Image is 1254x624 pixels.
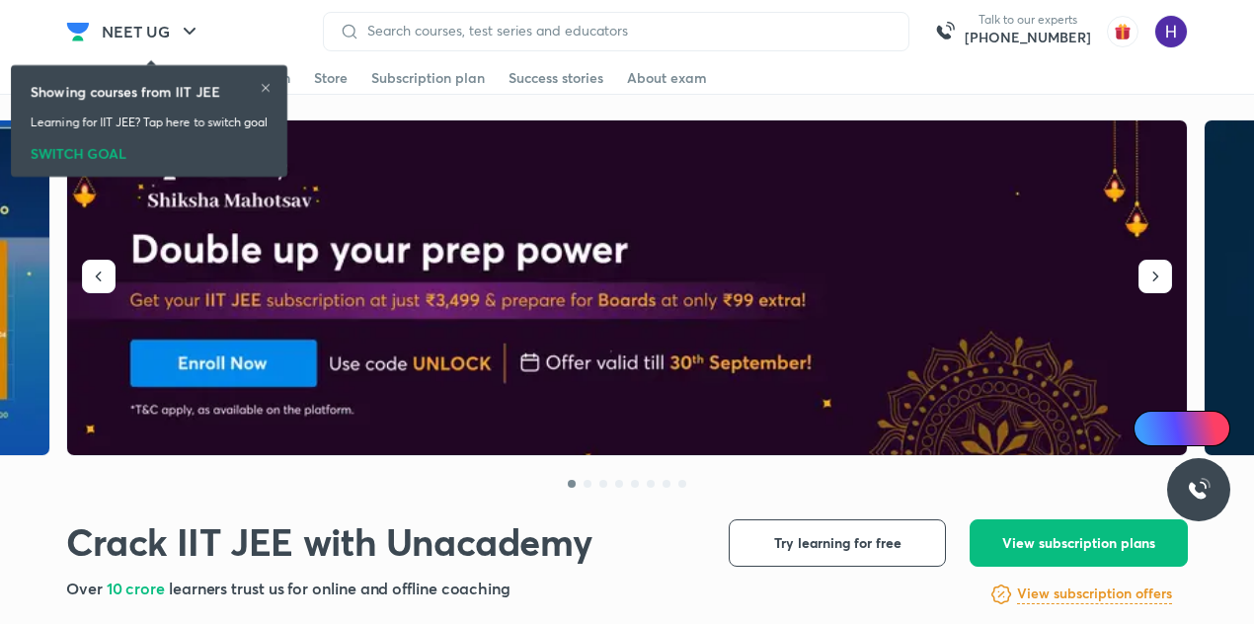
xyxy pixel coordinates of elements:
[1187,478,1211,502] img: ttu
[66,20,90,43] img: Company Logo
[66,578,107,598] span: Over
[965,28,1091,47] a: [PHONE_NUMBER]
[1134,411,1230,446] a: Ai Doubts
[509,68,603,88] div: Success stories
[107,578,169,598] span: 10 crore
[1017,583,1172,606] a: View subscription offers
[1107,16,1138,47] img: avatar
[90,12,213,51] button: NEET UG
[371,68,485,88] div: Subscription plan
[627,68,707,88] div: About exam
[1017,584,1172,604] h6: View subscription offers
[31,81,220,102] h6: Showing courses from IIT JEE
[965,12,1091,28] p: Talk to our experts
[66,519,591,565] h1: Crack IIT JEE with Unacademy
[1002,533,1155,553] span: View subscription plans
[925,12,965,51] img: call-us
[371,62,485,94] a: Subscription plan
[359,23,893,39] input: Search courses, test series and educators
[1145,421,1161,436] img: Icon
[970,519,1188,567] button: View subscription plans
[729,519,946,567] button: Try learning for free
[31,139,268,161] div: SWITCH GOAL
[31,114,268,131] p: Learning for IIT JEE? Tap here to switch goal
[314,68,348,88] div: Store
[314,62,348,94] a: Store
[1154,15,1188,48] img: Hitesh Maheshwari
[169,578,510,598] span: learners trust us for online and offline coaching
[1166,421,1218,436] span: Ai Doubts
[774,533,901,553] span: Try learning for free
[509,62,603,94] a: Success stories
[627,62,707,94] a: About exam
